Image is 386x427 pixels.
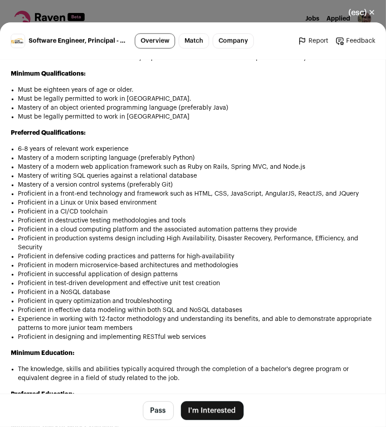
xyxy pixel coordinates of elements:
button: Pass [143,401,174,420]
li: Proficient in a CI/CD toolchain [18,207,375,216]
li: Proficient in modern microservice-based architectures and methodologies [18,261,375,270]
li: Must be legally permitted to work in [GEOGRAPHIC_DATA] [18,112,375,121]
a: Match [179,33,209,48]
li: Proficient in effective data modeling within both SQL and NoSQL databases [18,306,375,315]
li: Proficient in a Linux or Unix based environment [18,198,375,207]
li: Mastery of a modern web application framework such as Ruby on Rails, Spring MVC, and Node.js [18,162,375,171]
li: Proficient in successful application of design patterns [18,270,375,279]
li: Experience in working with 12-factor methodology and understanding its benefits, and able to demo... [18,315,375,333]
li: Proficient in test-driven development and effective unit test creation [18,279,375,288]
li: Mastery of a version control systems (preferably Git) [18,180,375,189]
li: Must be eighteen years of age or older. [18,85,375,94]
button: Close modal [338,3,386,22]
li: Mastery of writing SQL queries against a relational database [18,171,375,180]
li: Proficient in designing and implementing RESTful web services [18,333,375,342]
span: Software Engineer, Principal - QuoteCenter [29,36,128,45]
a: Company [213,33,254,48]
a: Report [298,36,328,45]
a: Overview [135,33,175,48]
li: 6-8 years of relevant work experience [18,145,375,154]
li: Mastery of a modern scripting language (preferably Python) [18,154,375,162]
li: Proficient in a front-end technology and framework such as HTML, CSS, JavaScript, AngularJS, Reac... [18,189,375,198]
li: Must be legally permitted to work in [GEOGRAPHIC_DATA]. [18,94,375,103]
strong: Preferred Education: [11,391,74,397]
li: Proficient in defensive coding practices and patterns for high-availability [18,252,375,261]
strong: Minimum Education: [11,350,74,356]
button: I'm Interested [181,401,244,420]
strong: Minimum Qualifications: [11,71,86,77]
li: Proficient in a NoSQL database [18,288,375,297]
li: Proficient in query optimization and troubleshooting [18,297,375,306]
img: b19a57a6c75b3c8b5b7ed0dac4746bee61d00479f95ee46018fec310dc2ae26e.jpg [11,34,25,47]
strong: Preferred Qualifications: [11,130,86,136]
li: The knowledge, skills and abilities typically acquired through the completion of a bachelor's deg... [18,365,375,383]
a: Feedback [335,36,375,45]
li: Proficient in destructive testing methodologies and tools [18,216,375,225]
li: Proficient in a cloud computing platform and the associated automation patterns they provide [18,225,375,234]
li: Mastery of an object oriented programming language (preferably Java) [18,103,375,112]
li: Proficient in production systems design including High Availability, Disaster Recovery, Performan... [18,234,375,252]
